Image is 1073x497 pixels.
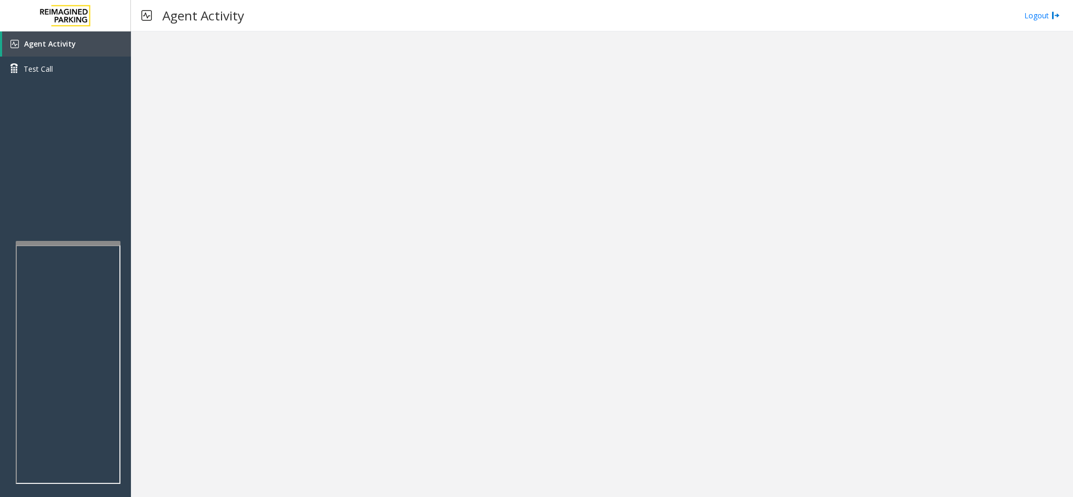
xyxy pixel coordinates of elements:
img: logout [1052,10,1060,21]
h3: Agent Activity [157,3,249,28]
img: 'icon' [10,40,19,48]
span: Agent Activity [24,39,76,49]
span: Test Call [24,63,53,74]
img: pageIcon [141,3,152,28]
a: Agent Activity [2,31,131,57]
a: Logout [1024,10,1060,21]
